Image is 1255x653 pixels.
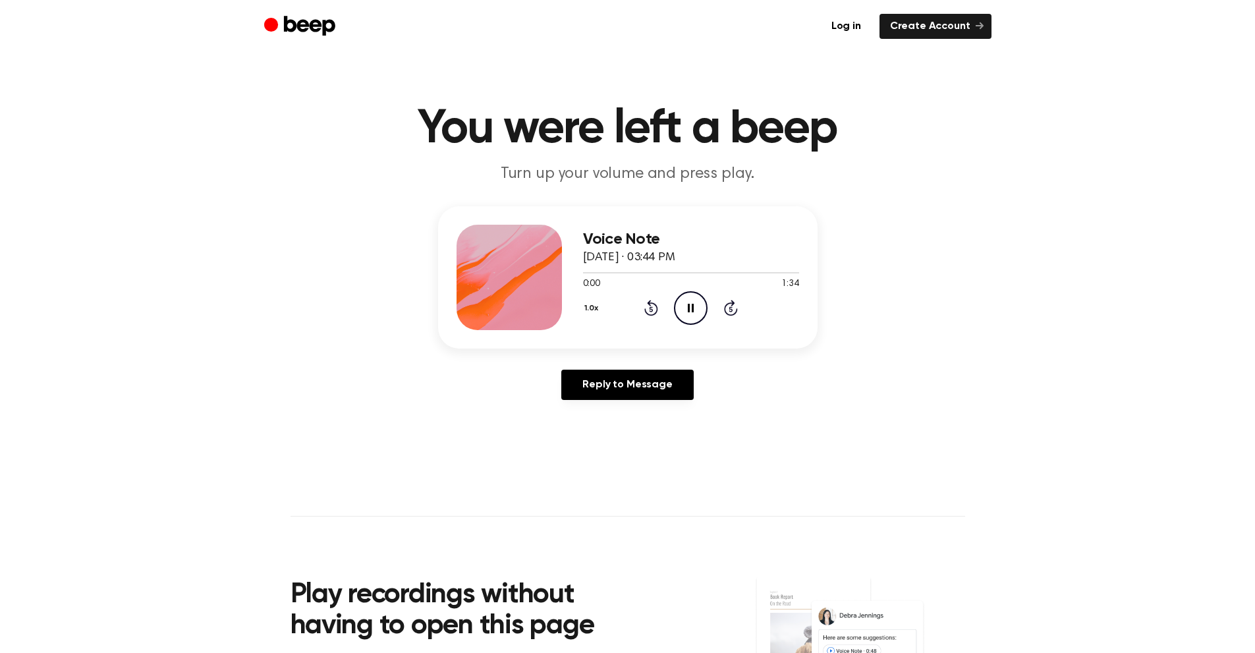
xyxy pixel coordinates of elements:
[781,277,798,291] span: 1:34
[291,580,646,642] h2: Play recordings without having to open this page
[561,370,693,400] a: Reply to Message
[583,231,799,248] h3: Voice Note
[375,163,881,185] p: Turn up your volume and press play.
[583,297,603,320] button: 1.0x
[583,277,600,291] span: 0:00
[879,14,991,39] a: Create Account
[264,14,339,40] a: Beep
[583,252,675,264] span: [DATE] · 03:44 PM
[291,105,965,153] h1: You were left a beep
[821,14,872,39] a: Log in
